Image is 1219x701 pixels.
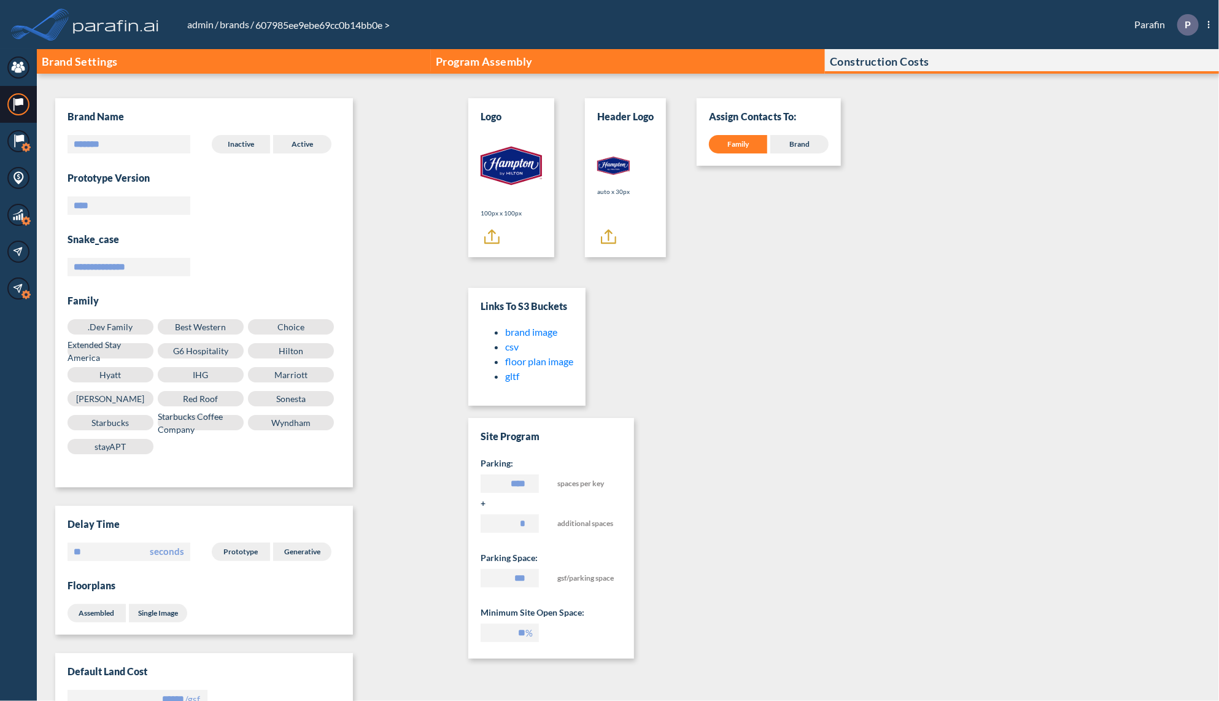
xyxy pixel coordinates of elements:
[481,552,622,564] h5: Parking space:
[505,326,557,338] a: brand image
[1185,19,1191,30] p: P
[158,367,244,382] label: IHG
[37,49,431,74] button: Brand Settings
[68,391,153,406] label: [PERSON_NAME]
[42,55,118,68] p: Brand Settings
[68,518,341,530] h3: Delay time
[273,135,331,153] label: Active
[481,209,542,218] p: 100px x 100px
[709,135,767,153] div: Family
[68,233,341,246] h3: snake_case
[597,157,630,175] img: Logo header
[557,569,616,592] span: gsf/parking space
[481,457,622,470] h5: Parking:
[68,172,341,184] h3: Prototype Version
[597,110,654,123] h3: Header Logo
[68,295,341,307] h3: Family
[481,135,542,196] img: Logo
[431,49,825,74] button: Program Assembly
[68,367,153,382] label: Hyatt
[219,17,254,32] li: /
[481,110,501,123] h3: Logo
[709,110,829,123] p: Assign Contacts To:
[248,319,334,335] label: Choice
[71,12,161,37] img: logo
[158,391,244,406] label: Red Roof
[830,55,929,68] p: Construction Costs
[481,606,622,619] h5: Minimum Site Open Space:
[248,343,334,358] label: Hilton
[505,341,519,352] a: csv
[597,187,630,196] p: auto x 30px
[158,319,244,335] label: Best Western
[481,497,622,509] h5: +
[505,355,573,367] a: floor plan image
[248,415,334,430] label: Wyndham
[525,627,533,639] label: %
[436,55,533,68] p: Program Assembly
[186,18,215,30] a: admin
[557,474,616,497] span: spaces per key
[770,135,829,153] div: Brand
[68,415,153,430] label: Starbucks
[219,18,250,30] a: brands
[68,343,153,358] label: Extended Stay America
[212,135,270,153] label: Inactive
[505,370,519,382] a: gltf
[248,367,334,382] label: Marriott
[68,319,153,335] label: .Dev Family
[254,19,391,31] span: 607985ee9ebe69cc0b14bb0e >
[68,604,126,622] label: Assembled
[129,604,187,622] label: Single Image
[158,415,244,430] label: Starbucks Coffee Company
[481,430,622,443] h3: Site Program
[68,665,341,678] h3: Default land cost
[1116,14,1210,36] div: Parafin
[68,439,153,454] label: stayAPT
[273,543,331,561] label: Generative
[825,49,1219,74] button: Construction Costs
[557,514,616,537] span: additional spaces
[212,543,270,561] label: Prototype
[158,343,244,358] label: G6 Hospitality
[248,391,334,406] label: Sonesta
[68,110,124,123] h3: Brand Name
[481,300,573,312] h3: Links to S3 Buckets
[186,17,219,32] li: /
[68,579,341,592] h3: Floorplans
